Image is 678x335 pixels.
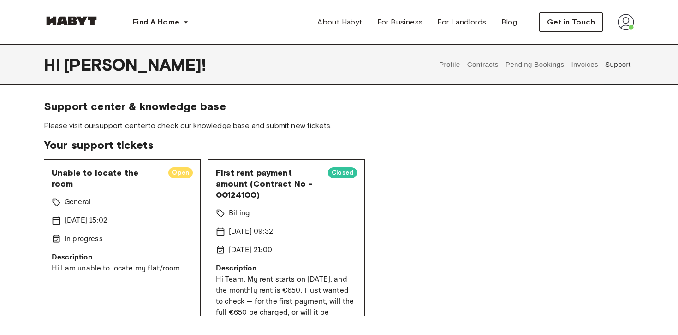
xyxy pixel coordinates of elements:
[95,121,148,130] a: support center
[310,13,369,31] a: About Habyt
[44,55,64,74] span: Hi
[229,226,273,237] p: [DATE] 09:32
[618,14,634,30] img: avatar
[52,263,193,274] p: Hi I am unable to locate my flat/room
[436,44,634,85] div: user profile tabs
[328,168,357,177] span: Closed
[547,17,595,28] span: Get in Touch
[216,263,357,274] p: Description
[437,17,486,28] span: For Landlords
[216,167,321,200] span: First rent payment amount (Contract No - 00124100)
[438,44,462,85] button: Profile
[604,44,632,85] button: Support
[44,121,634,131] span: Please visit our to check our knowledge base and submit new tickets.
[229,245,272,256] p: [DATE] 21:00
[370,13,430,31] a: For Business
[44,100,634,113] span: Support center & knowledge base
[65,215,107,226] p: [DATE] 15:02
[125,13,196,31] button: Find A Home
[216,274,357,329] p: Hi Team, My rent starts on [DATE], and the monthly rent is €650. I just wanted to check — for the...
[52,252,193,263] p: Description
[570,44,599,85] button: Invoices
[317,17,362,28] span: About Habyt
[65,234,103,245] p: In progress
[168,168,193,177] span: Open
[65,197,91,208] p: General
[501,17,517,28] span: Blog
[494,13,525,31] a: Blog
[132,17,179,28] span: Find A Home
[44,138,634,152] span: Your support tickets
[229,208,250,219] p: Billing
[539,12,603,32] button: Get in Touch
[44,16,99,25] img: Habyt
[52,167,161,189] span: Unable to locate the room
[377,17,423,28] span: For Business
[504,44,565,85] button: Pending Bookings
[430,13,494,31] a: For Landlords
[466,44,500,85] button: Contracts
[64,55,206,74] span: [PERSON_NAME] !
